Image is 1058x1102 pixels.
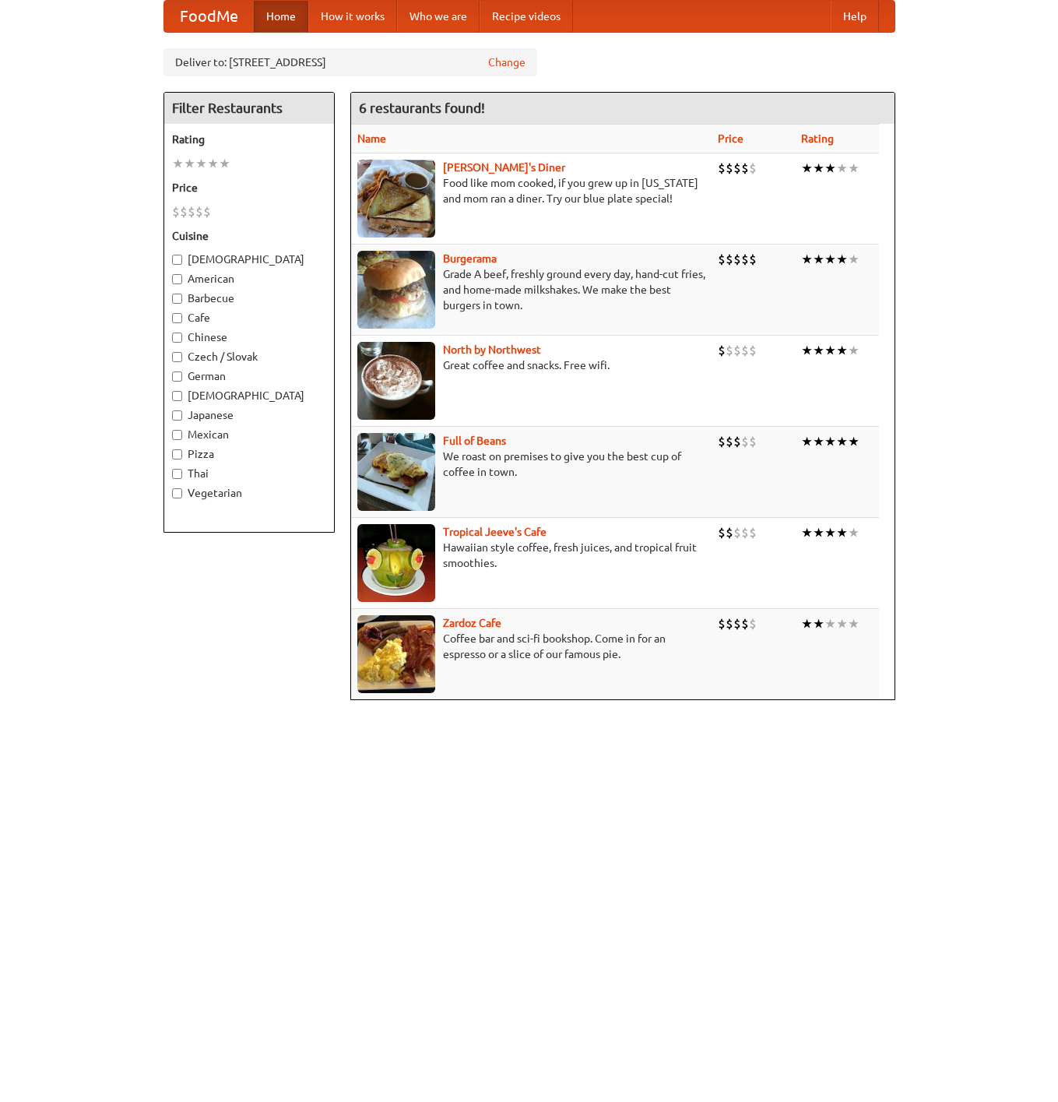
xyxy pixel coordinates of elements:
[813,433,824,450] li: ★
[824,615,836,632] li: ★
[726,342,733,359] li: $
[172,430,182,440] input: Mexican
[443,343,541,356] a: North by Northwest
[848,342,859,359] li: ★
[172,310,326,326] label: Cafe
[801,251,813,268] li: ★
[718,433,726,450] li: $
[164,1,254,32] a: FoodMe
[741,160,749,177] li: $
[726,160,733,177] li: $
[718,342,726,359] li: $
[172,469,182,479] input: Thai
[813,615,824,632] li: ★
[357,631,705,662] p: Coffee bar and sci-fi bookshop. Come in for an espresso or a slice of our famous pie.
[172,252,326,267] label: [DEMOGRAPHIC_DATA]
[443,435,506,447] a: Full of Beans
[726,524,733,541] li: $
[357,160,435,238] img: sallys.jpg
[741,342,749,359] li: $
[357,433,435,511] img: beans.jpg
[831,1,879,32] a: Help
[801,342,813,359] li: ★
[443,161,565,174] a: [PERSON_NAME]'s Diner
[813,342,824,359] li: ★
[824,342,836,359] li: ★
[172,274,182,284] input: American
[836,615,848,632] li: ★
[172,349,326,364] label: Czech / Slovak
[836,524,848,541] li: ★
[726,615,733,632] li: $
[836,251,848,268] li: ★
[749,160,757,177] li: $
[163,48,537,76] div: Deliver to: [STREET_ADDRESS]
[718,132,743,145] a: Price
[172,333,182,343] input: Chinese
[749,251,757,268] li: $
[357,449,705,480] p: We roast on premises to give you the best cup of coffee in town.
[813,524,824,541] li: ★
[172,271,326,287] label: American
[824,524,836,541] li: ★
[357,251,435,329] img: burgerama.jpg
[172,488,182,498] input: Vegetarian
[172,228,326,244] h5: Cuisine
[718,524,726,541] li: $
[733,160,741,177] li: $
[397,1,480,32] a: Who we are
[357,357,705,373] p: Great coffee and snacks. Free wifi.
[718,615,726,632] li: $
[726,251,733,268] li: $
[443,252,497,265] a: Burgerama
[357,540,705,571] p: Hawaiian style coffee, fresh juices, and tropical fruit smoothies.
[749,615,757,632] li: $
[172,485,326,501] label: Vegetarian
[357,132,386,145] a: Name
[733,433,741,450] li: $
[357,615,435,693] img: zardoz.jpg
[172,446,326,462] label: Pizza
[172,255,182,265] input: [DEMOGRAPHIC_DATA]
[164,93,334,124] h4: Filter Restaurants
[172,466,326,481] label: Thai
[741,251,749,268] li: $
[749,342,757,359] li: $
[172,449,182,459] input: Pizza
[195,203,203,220] li: $
[308,1,397,32] a: How it works
[848,433,859,450] li: ★
[172,407,326,423] label: Japanese
[357,266,705,313] p: Grade A beef, freshly ground every day, hand-cut fries, and home-made milkshakes. We make the bes...
[749,524,757,541] li: $
[749,433,757,450] li: $
[172,203,180,220] li: $
[824,251,836,268] li: ★
[443,526,547,538] a: Tropical Jeeve's Cafe
[733,524,741,541] li: $
[733,342,741,359] li: $
[836,433,848,450] li: ★
[741,615,749,632] li: $
[443,617,501,629] a: Zardoz Cafe
[801,524,813,541] li: ★
[172,391,182,401] input: [DEMOGRAPHIC_DATA]
[172,427,326,442] label: Mexican
[741,524,749,541] li: $
[357,524,435,602] img: jeeves.jpg
[219,155,230,172] li: ★
[718,251,726,268] li: $
[180,203,188,220] li: $
[733,615,741,632] li: $
[488,55,525,70] a: Change
[357,342,435,420] img: north.jpg
[848,251,859,268] li: ★
[824,160,836,177] li: ★
[480,1,573,32] a: Recipe videos
[741,433,749,450] li: $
